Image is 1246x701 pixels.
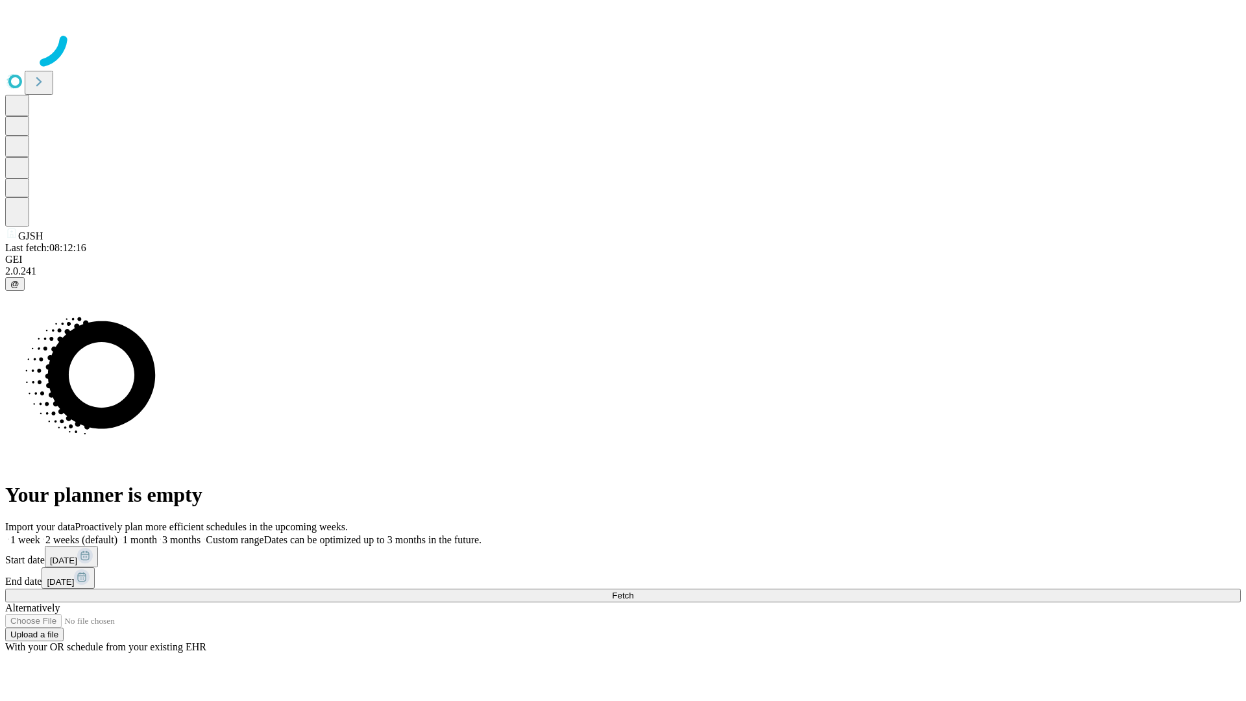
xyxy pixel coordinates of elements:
[5,483,1241,507] h1: Your planner is empty
[5,628,64,641] button: Upload a file
[5,521,75,532] span: Import your data
[123,534,157,545] span: 1 month
[5,589,1241,602] button: Fetch
[5,602,60,613] span: Alternatively
[5,254,1241,265] div: GEI
[18,230,43,241] span: GJSH
[612,591,633,600] span: Fetch
[5,265,1241,277] div: 2.0.241
[5,242,86,253] span: Last fetch: 08:12:16
[45,534,117,545] span: 2 weeks (default)
[10,534,40,545] span: 1 week
[47,577,74,587] span: [DATE]
[5,277,25,291] button: @
[162,534,201,545] span: 3 months
[5,641,206,652] span: With your OR schedule from your existing EHR
[50,556,77,565] span: [DATE]
[10,279,19,289] span: @
[264,534,482,545] span: Dates can be optimized up to 3 months in the future.
[42,567,95,589] button: [DATE]
[45,546,98,567] button: [DATE]
[206,534,263,545] span: Custom range
[5,546,1241,567] div: Start date
[75,521,348,532] span: Proactively plan more efficient schedules in the upcoming weeks.
[5,567,1241,589] div: End date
